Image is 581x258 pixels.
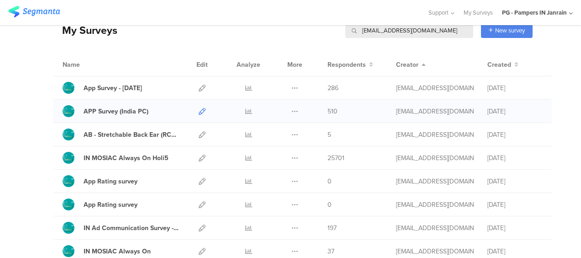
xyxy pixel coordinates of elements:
[63,105,148,117] a: APP Survey (India PC)
[63,199,137,210] a: App Rating survey
[396,200,474,210] div: gupta.a.49@pg.com
[487,247,542,256] div: [DATE]
[327,107,338,116] span: 510
[487,177,542,186] div: [DATE]
[327,60,366,70] span: Respondents
[487,130,542,140] div: [DATE]
[192,53,212,76] div: Edit
[487,107,542,116] div: [DATE]
[84,83,142,93] div: App Survey - March 2025
[84,130,179,140] div: AB - Stretchable Back Ear (RCLA discussion))
[487,60,511,70] span: Created
[84,200,137,210] div: App Rating survey
[502,8,567,17] div: PG - Pampers IN Janrain
[84,247,151,256] div: IN MOSIAC Always On
[84,223,179,233] div: IN Ad Communication Survey - Oct 2024
[345,23,473,38] input: Survey Name, Creator...
[327,177,332,186] span: 0
[63,129,179,140] a: AB - Stretchable Back Ear (RCLA discussion))
[495,26,525,35] span: New survey
[327,60,373,70] button: Respondents
[487,223,542,233] div: [DATE]
[84,153,169,163] div: IN MOSIAC Always On Holi5
[84,107,148,116] div: APP Survey (India PC)
[396,247,474,256] div: gupta.a.49@pg.com
[487,83,542,93] div: [DATE]
[396,60,418,70] span: Creator
[63,222,179,234] a: IN Ad Communication Survey - [DATE]
[396,153,474,163] div: gupta.a.49@pg.com
[327,200,332,210] span: 0
[63,245,151,257] a: IN MOSIAC Always On
[327,83,338,93] span: 286
[63,60,117,70] div: Name
[428,8,449,17] span: Support
[487,200,542,210] div: [DATE]
[487,60,518,70] button: Created
[396,223,474,233] div: gupta.a.49@pg.com
[63,175,137,187] a: App Rating survey
[396,107,474,116] div: gupta.a.49@pg.com
[327,247,334,256] span: 37
[8,6,60,17] img: segmanta logo
[53,22,117,38] div: My Surveys
[396,83,474,93] div: gupta.a.49@pg.com
[63,152,169,164] a: IN MOSIAC Always On Holi5
[327,223,337,233] span: 197
[63,82,142,94] a: App Survey - [DATE]
[327,130,331,140] span: 5
[396,130,474,140] div: gupta.a.49@pg.com
[235,53,262,76] div: Analyze
[396,177,474,186] div: gupta.a.49@pg.com
[285,53,305,76] div: More
[396,60,426,70] button: Creator
[84,177,137,186] div: App Rating survey
[327,153,344,163] span: 25701
[487,153,542,163] div: [DATE]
